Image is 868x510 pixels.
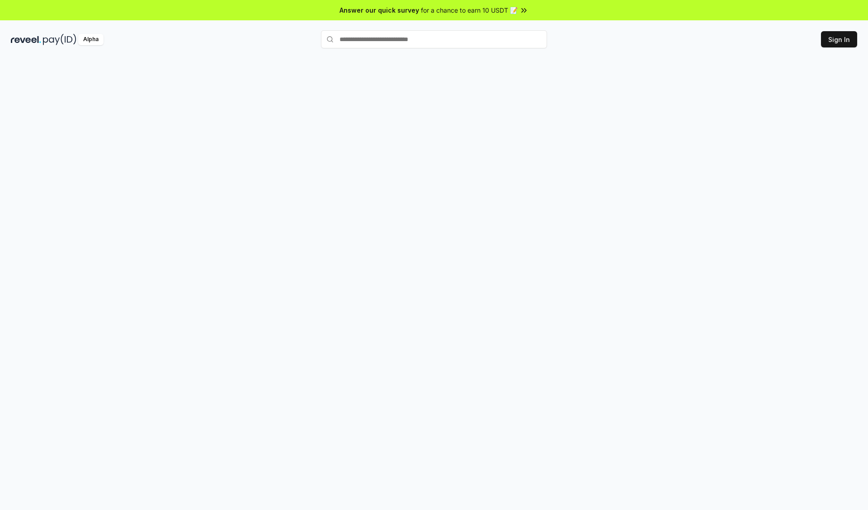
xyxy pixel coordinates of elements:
div: Alpha [78,34,104,45]
span: for a chance to earn 10 USDT 📝 [421,5,518,15]
img: reveel_dark [11,34,41,45]
img: pay_id [43,34,76,45]
span: Answer our quick survey [340,5,419,15]
button: Sign In [821,31,857,47]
